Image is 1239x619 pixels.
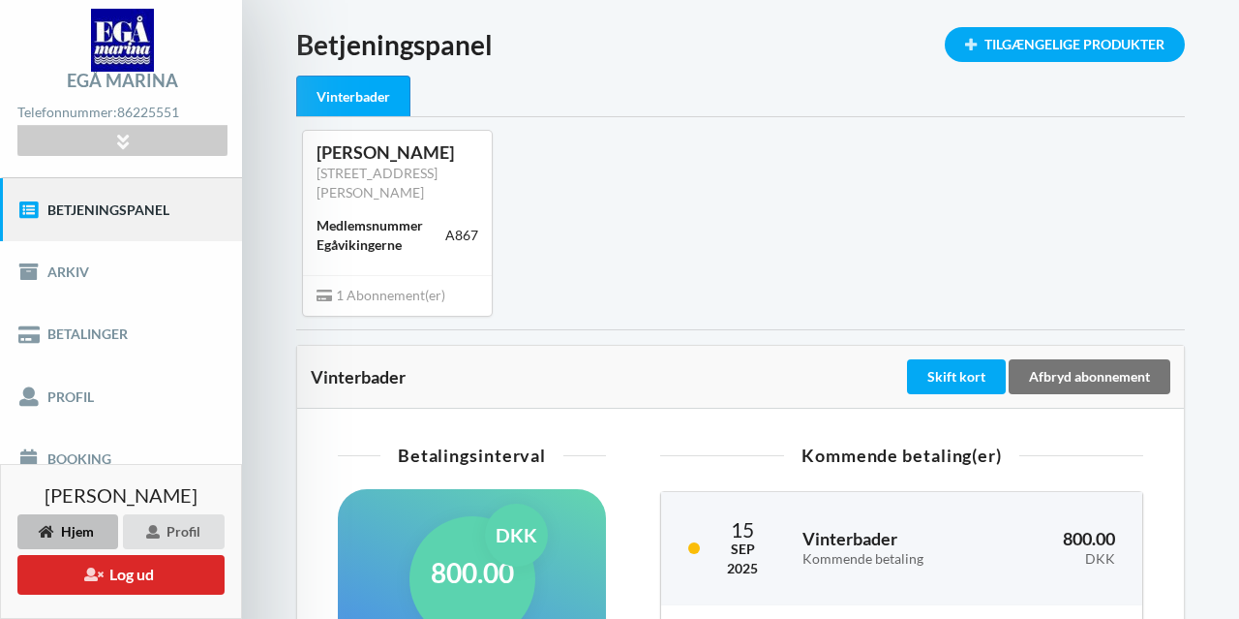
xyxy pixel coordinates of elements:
div: Afbryd abonnement [1009,359,1170,394]
div: Hjem [17,514,118,549]
div: Betalingsinterval [338,447,606,464]
div: Egå Marina [67,72,178,89]
h1: 800.00 [431,555,514,590]
div: Profil [123,514,225,549]
h3: Vinterbader [802,528,980,567]
div: Telefonnummer: [17,100,227,126]
strong: 86225551 [117,104,179,120]
div: DKK [485,504,548,567]
h3: 800.00 [1007,528,1115,567]
div: Vinterbader [311,367,903,387]
span: [PERSON_NAME] [45,485,197,505]
div: DKK [1007,551,1115,568]
img: logo [91,9,154,72]
div: Vinterbader [296,76,410,117]
div: Skift kort [907,359,1006,394]
div: 2025 [727,559,758,578]
div: Tilgængelige Produkter [945,27,1185,62]
div: A867 [445,226,478,245]
div: Kommende betaling(er) [660,447,1143,464]
div: Medlemsnummer Egåvikingerne [317,216,445,255]
div: Kommende betaling [802,551,980,568]
div: 15 [727,519,758,540]
div: Sep [727,540,758,559]
span: 1 Abonnement(er) [317,287,445,303]
button: Log ud [17,555,225,595]
a: [STREET_ADDRESS][PERSON_NAME] [317,165,438,201]
div: [PERSON_NAME] [317,141,478,164]
h1: Betjeningspanel [296,27,1185,62]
